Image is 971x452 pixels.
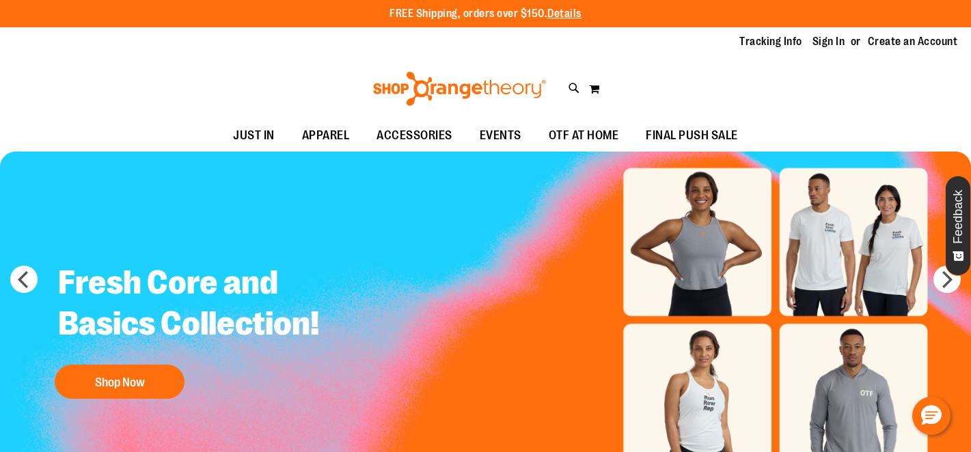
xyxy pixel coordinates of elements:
a: Fresh Core and Basics Collection! Shop Now [48,252,387,406]
img: Shop Orangetheory [371,72,548,106]
a: JUST IN [219,120,288,152]
p: FREE Shipping, orders over $150. [389,6,582,22]
a: Tracking Info [739,34,802,49]
span: ACCESSORIES [377,120,452,151]
button: Shop Now [55,365,184,399]
a: APPAREL [288,120,364,152]
span: Feedback [952,190,965,244]
span: OTF AT HOME [549,120,619,151]
h2: Fresh Core and Basics Collection! [48,252,387,358]
button: prev [10,266,38,293]
a: Details [547,8,582,20]
span: APPAREL [302,120,350,151]
span: EVENTS [480,120,521,151]
a: FINAL PUSH SALE [632,120,752,152]
a: OTF AT HOME [535,120,633,152]
button: Hello, have a question? Let’s chat. [912,397,951,435]
button: next [933,266,961,293]
span: FINAL PUSH SALE [646,120,738,151]
a: ACCESSORIES [363,120,466,152]
a: Sign In [812,34,845,49]
button: Feedback - Show survey [945,175,971,276]
a: Create an Account [868,34,958,49]
span: JUST IN [233,120,275,151]
a: EVENTS [466,120,535,152]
